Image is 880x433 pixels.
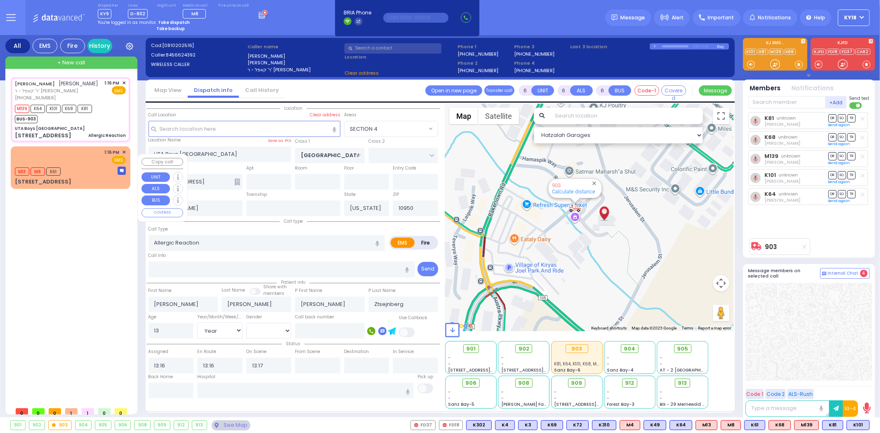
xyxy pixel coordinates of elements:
[677,345,688,353] span: 905
[743,41,807,47] label: KJ EMS...
[234,179,240,185] span: Other building occupants
[746,389,764,399] button: Code 1
[607,355,609,361] span: -
[478,108,519,124] button: Show satellite imagery
[554,389,557,395] span: -
[813,49,826,55] a: KJFD
[368,138,385,145] label: Cross 2
[31,105,45,113] span: K64
[764,191,776,197] a: K64
[393,348,414,355] label: In Service
[149,348,169,355] label: Assigned
[519,345,529,353] span: 902
[62,105,76,113] span: K68
[443,423,447,427] img: red-radio-icon.svg
[660,367,721,373] span: AT - 2 [GEOGRAPHIC_DATA]
[570,85,593,96] button: ALS
[620,420,640,430] div: M4
[15,94,56,101] span: [PHONE_NUMBER]
[644,420,666,430] div: K49
[142,208,183,217] button: COVERED
[550,108,703,124] input: Search location
[197,374,215,380] label: Hospital
[248,66,342,73] label: ר' קאפל - ר' [PERSON_NAME]
[827,49,840,55] a: FD18
[197,348,216,355] label: En Route
[465,379,477,387] span: 906
[118,167,126,175] img: message-box.svg
[838,190,846,198] span: SO
[713,305,729,321] button: Drag Pegman onto the map to open Street View
[745,49,757,55] a: K101
[660,395,663,401] span: -
[822,420,843,430] div: BLS
[383,13,448,23] input: (000)000-00000
[16,408,28,414] span: 0
[11,421,25,430] div: 901
[699,85,732,96] button: Message
[828,114,837,122] span: DR
[98,408,111,414] span: 0
[149,121,340,136] input: Search location here
[188,86,239,94] a: Dispatch info
[708,14,734,21] span: Important
[466,420,492,430] div: BLS
[344,191,356,198] label: State
[748,96,826,108] input: Search member
[149,226,168,233] label: Call Type
[554,367,580,373] span: Sanz Bay-6
[148,86,188,94] a: Map View
[246,165,254,172] label: Apt
[142,158,183,166] button: Copy call
[822,272,826,276] img: comment-alt.png
[501,389,504,395] span: -
[128,9,148,19] span: D-802
[458,60,511,67] span: Phone 2
[154,421,170,430] div: 909
[811,41,875,47] label: KJFD
[624,345,635,353] span: 904
[46,105,61,113] span: K101
[838,9,870,26] button: KY18
[33,12,87,23] img: Logo
[448,401,475,407] span: Sanz Bay-5
[128,3,148,8] label: Lines
[458,67,498,73] label: [PHONE_NUMBER]
[344,54,455,61] label: Location
[518,379,529,387] span: 908
[554,361,603,367] span: K81, K64, K101, K68, M139
[501,367,579,373] span: [STREET_ADDRESS][PERSON_NAME]
[142,195,170,205] button: BUS
[847,171,856,179] span: TR
[295,287,322,294] label: P First Name
[484,85,514,96] button: Transfer call
[514,43,568,50] span: Phone 3
[620,14,645,22] span: Message
[660,361,663,367] span: -
[5,39,30,53] div: All
[779,191,798,197] span: unknown
[717,43,729,49] div: Bay
[246,314,262,320] label: Gender
[514,51,555,57] label: [PHONE_NUMBER]
[495,420,515,430] div: BLS
[764,121,800,127] span: Berish Mertz
[597,198,611,222] div: MOSHE AVRUM SCHONBRUN
[15,115,38,123] span: BUS-903
[828,171,837,179] span: DR
[393,165,416,172] label: Entry Code
[828,190,837,198] span: DR
[794,420,819,430] div: ALS KJ
[607,395,609,401] span: -
[713,108,729,124] button: Toggle fullscreen view
[448,355,451,361] span: -
[571,43,650,50] label: Last 3 location
[501,361,504,367] span: -
[282,341,304,347] span: Status
[501,355,504,361] span: -
[828,152,837,160] span: DR
[611,14,618,21] img: message.svg
[142,184,170,194] button: ALS
[765,389,786,399] button: Code 2
[158,19,190,26] strong: Take dispatch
